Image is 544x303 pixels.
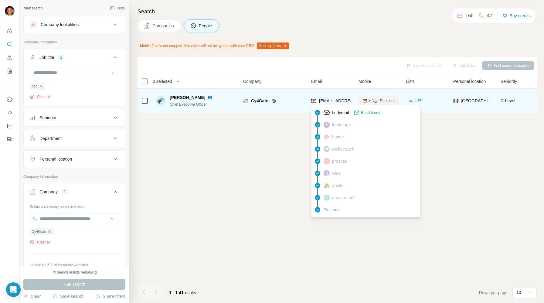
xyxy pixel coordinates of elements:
span: Seniority [501,78,517,84]
span: People [199,23,213,29]
button: Enrich CSV [5,52,15,63]
span: Cy4Gate [251,98,268,104]
span: Companies [152,23,175,29]
p: 47 [487,12,492,19]
span: rocketreach [332,146,354,152]
span: Company [243,78,261,84]
span: wiza [332,170,341,176]
span: [PERSON_NAME] [170,94,205,100]
div: Company [39,189,58,195]
div: Personal location [39,156,72,162]
button: Search [5,39,15,50]
span: Email found [361,110,380,115]
img: provider hunter logo [324,134,330,139]
img: provider dropcontact logo [324,195,330,201]
span: Finished [324,207,340,213]
button: Share filters [95,293,125,299]
button: Clear all [30,240,50,245]
span: [GEOGRAPHIC_DATA] [461,98,493,104]
img: provider findymail logo [311,98,316,104]
span: 1 - 1 [169,290,178,295]
span: results [169,290,196,295]
div: New search [23,5,42,11]
span: Find both [379,98,395,104]
button: Buy credits [502,12,531,20]
button: Save search [53,293,83,299]
h4: Search [138,7,537,16]
span: apollo [332,182,343,189]
div: Select a company name or website [30,202,119,209]
img: provider prospeo logo [324,158,330,164]
button: Use Surfe on LinkedIn [5,94,15,105]
button: Dashboard [5,121,15,131]
div: Department [39,135,62,141]
span: 1 list [415,97,423,103]
span: ceo [32,83,37,89]
p: Company information [23,174,125,179]
span: prospeo [332,158,348,164]
span: findymail [332,110,349,116]
p: 10 [516,289,521,295]
div: Company lookalikes [41,22,79,28]
span: of [178,290,181,295]
button: Company lookalikes [24,17,125,32]
button: Quick start [5,26,15,36]
span: dropcontact [332,195,354,201]
span: 0 selected [153,78,172,84]
img: provider leadmagic logo [324,122,330,128]
span: Cy4Gate [32,229,46,234]
img: Avatar [156,96,165,106]
span: 🇮🇹 [453,98,458,104]
button: Seniority [24,111,125,125]
button: Job title1 [24,50,125,67]
button: Use Surfe API [5,107,15,118]
button: Hide [106,4,129,13]
span: Rows per page [479,290,508,296]
img: LinkedIn logo [208,95,212,100]
button: Find both [359,96,399,105]
span: Personal location [453,78,486,84]
p: Upload a CSV of company websites. [30,262,119,268]
span: C-Level [501,98,515,103]
button: Map my fields [257,43,289,49]
div: Mobile field is not mapped, this value will not be synced with your CRM [138,41,290,51]
button: Personal location [24,152,125,166]
img: Avatar [5,6,15,16]
span: Lists [406,78,415,84]
img: provider apollo logo [324,182,330,189]
span: hunter [332,134,344,140]
p: 160 [465,12,474,19]
span: leadmagic [332,122,352,128]
button: Department [24,131,125,146]
div: 1 [61,189,68,195]
span: Mobile [359,78,371,84]
span: [EMAIL_ADDRESS][PERSON_NAME][DOMAIN_NAME] [319,98,426,103]
img: provider findymail logo [324,110,330,116]
div: 70 search results remaining [52,270,97,275]
span: Chief Executive Officer [170,102,207,107]
button: Clear [23,293,41,299]
button: Clear all [30,94,50,100]
button: Feedback [5,134,15,145]
div: Open Intercom Messenger [6,282,21,297]
div: 1 [58,55,65,60]
div: Seniority [39,115,56,121]
img: provider rocketreach logo [324,146,330,152]
div: Job title [39,54,54,60]
button: My lists [5,66,15,77]
button: Company1 [24,185,125,202]
span: 1 [181,290,184,295]
img: Logo of Cy4Gate [243,98,248,103]
img: provider wiza logo [324,170,330,176]
span: Email [311,78,322,84]
p: Personal information [23,39,125,45]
